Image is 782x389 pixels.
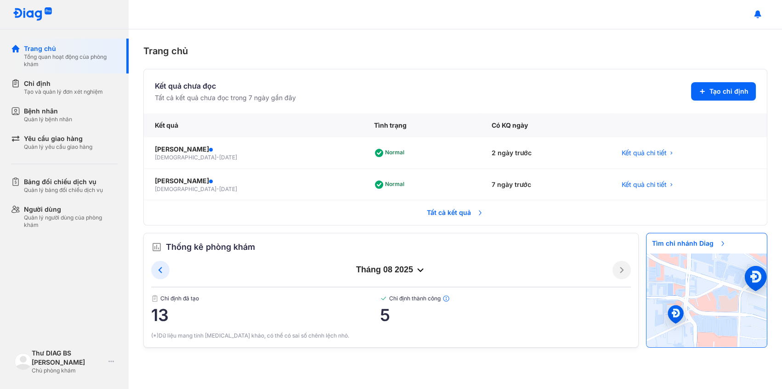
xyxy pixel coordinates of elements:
[622,180,667,189] span: Kết quả chi tiết
[32,367,105,374] div: Chủ phòng khám
[151,306,380,324] span: 13
[24,214,118,229] div: Quản lý người dùng của phòng khám
[24,79,103,88] div: Chỉ định
[219,186,237,192] span: [DATE]
[155,80,296,91] div: Kết quả chưa đọc
[380,306,631,324] span: 5
[380,295,631,302] span: Chỉ định thành công
[363,113,480,137] div: Tình trạng
[24,205,118,214] div: Người dùng
[709,87,748,96] span: Tạo chỉ định
[151,295,380,302] span: Chỉ định đã tạo
[691,82,756,101] button: Tạo chỉ định
[155,145,351,154] div: [PERSON_NAME]
[24,116,72,123] div: Quản lý bệnh nhân
[143,44,767,58] div: Trang chủ
[442,295,450,302] img: info.7e716105.svg
[15,353,32,370] img: logo
[216,154,219,161] span: -
[32,349,105,367] div: Thư DIAG BS [PERSON_NAME]
[481,137,611,169] div: 2 ngày trước
[421,203,489,223] span: Tất cả kết quả
[24,143,92,151] div: Quản lý yêu cầu giao hàng
[151,332,631,340] div: (*)Dữ liệu mang tính [MEDICAL_DATA] khảo, có thể có sai số chênh lệch nhỏ.
[166,241,255,254] span: Thống kê phòng khám
[24,107,72,116] div: Bệnh nhân
[155,176,351,186] div: [PERSON_NAME]
[481,113,611,137] div: Có KQ ngày
[24,134,92,143] div: Yêu cầu giao hàng
[13,7,52,22] img: logo
[622,148,667,158] span: Kết quả chi tiết
[24,186,103,194] div: Quản lý bảng đối chiếu dịch vụ
[155,186,216,192] span: [DEMOGRAPHIC_DATA]
[380,295,387,302] img: checked-green.01cc79e0.svg
[646,233,732,254] span: Tìm chi nhánh Diag
[24,53,118,68] div: Tổng quan hoạt động của phòng khám
[24,177,103,186] div: Bảng đối chiếu dịch vụ
[374,177,408,192] div: Normal
[151,295,159,302] img: document.50c4cfd0.svg
[155,93,296,102] div: Tất cả kết quả chưa đọc trong 7 ngày gần đây
[24,88,103,96] div: Tạo và quản lý đơn xét nghiệm
[155,154,216,161] span: [DEMOGRAPHIC_DATA]
[151,242,162,253] img: order.5a6da16c.svg
[144,113,363,137] div: Kết quả
[170,265,612,276] div: tháng 08 2025
[374,146,408,160] div: Normal
[219,154,237,161] span: [DATE]
[216,186,219,192] span: -
[24,44,118,53] div: Trang chủ
[481,169,611,201] div: 7 ngày trước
